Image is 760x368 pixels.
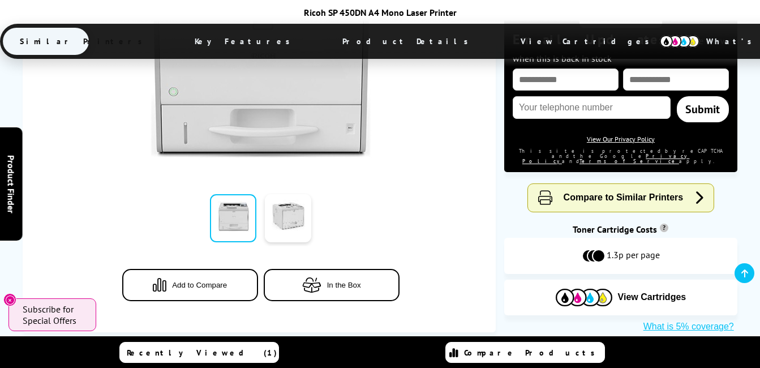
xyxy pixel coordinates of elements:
[513,96,671,119] input: Your telephone number
[640,321,737,332] button: What is 5% coverage?
[327,281,361,289] span: In the Box
[464,348,601,358] span: Compare Products
[504,27,677,56] span: View Cartridges
[564,192,684,202] span: Compare to Similar Printers
[522,153,690,164] a: Privacy Policy
[172,281,227,289] span: Add to Compare
[3,28,165,55] span: Similar Printers
[6,155,17,213] span: Product Finder
[618,292,686,302] span: View Cartridges
[119,342,279,363] a: Recently Viewed (1)
[3,293,16,306] button: Close
[660,224,668,232] sup: Cost per page
[122,269,258,301] button: Add to Compare
[513,288,729,307] button: View Cartridges
[677,96,729,122] a: Submit
[556,289,612,306] img: Cartridges
[579,158,679,164] a: Terms of Service
[513,148,729,164] div: This site is protected by reCAPTCHA and the Google and apply.
[264,269,400,301] button: In the Box
[607,249,660,263] span: 1.3p per page
[23,303,85,326] span: Subscribe for Special Offers
[178,28,313,55] span: Key Features
[587,135,655,143] a: View Our Privacy Policy
[127,348,277,358] span: Recently Viewed (1)
[445,342,605,363] a: Compare Products
[325,28,491,55] span: Product Details
[660,35,699,48] img: cmyk-icon.svg
[504,224,737,235] div: Toner Cartridge Costs
[528,184,713,212] button: Compare to Similar Printers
